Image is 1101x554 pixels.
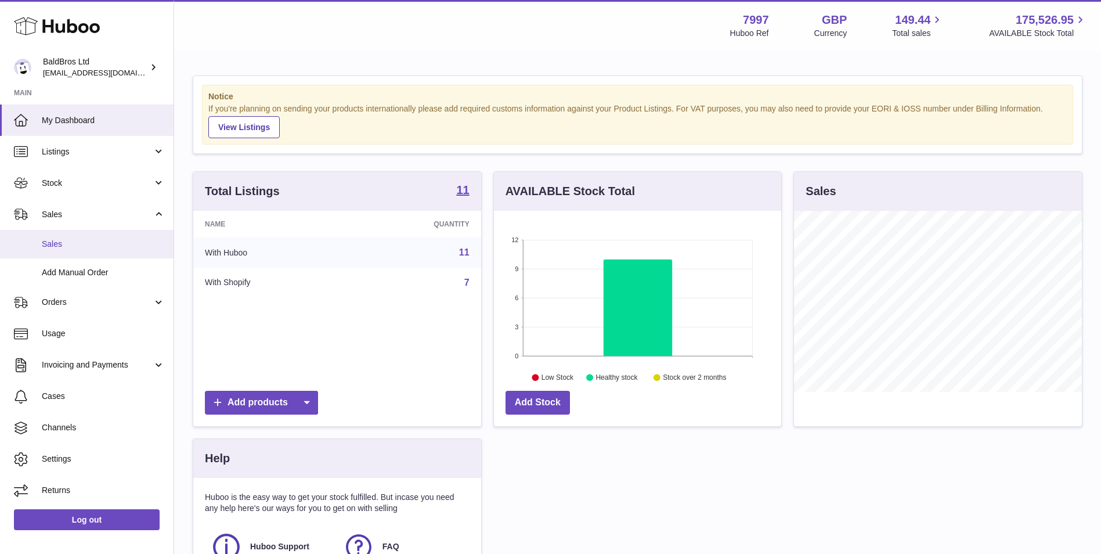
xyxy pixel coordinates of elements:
[892,12,944,39] a: 149.44 Total sales
[515,294,518,301] text: 6
[42,239,165,250] span: Sales
[208,103,1067,138] div: If you're planning on sending your products internationally please add required customs informati...
[459,247,470,257] a: 11
[895,12,930,28] span: 149.44
[743,12,769,28] strong: 7997
[43,56,147,78] div: BaldBros Ltd
[1016,12,1074,28] span: 175,526.95
[42,422,165,433] span: Channels
[205,391,318,415] a: Add products
[14,59,31,76] img: internalAdmin-7997@internal.huboo.com
[348,211,481,238] th: Quantity
[250,541,309,552] span: Huboo Support
[382,541,399,552] span: FAQ
[515,265,518,272] text: 9
[205,184,280,199] h3: Total Listings
[42,209,153,220] span: Sales
[464,278,470,287] a: 7
[208,91,1067,102] strong: Notice
[42,267,165,278] span: Add Manual Order
[515,323,518,330] text: 3
[511,236,518,243] text: 12
[595,373,638,382] text: Healthy stock
[542,373,574,382] text: Low Stock
[42,359,153,370] span: Invoicing and Payments
[515,352,518,359] text: 0
[506,391,570,415] a: Add Stock
[806,184,836,199] h3: Sales
[456,184,469,198] a: 11
[42,178,153,189] span: Stock
[42,146,153,157] span: Listings
[42,328,165,339] span: Usage
[814,28,847,39] div: Currency
[193,211,348,238] th: Name
[42,297,153,308] span: Orders
[205,492,470,514] p: Huboo is the easy way to get your stock fulfilled. But incase you need any help here's our ways f...
[193,268,348,298] td: With Shopify
[208,116,280,138] a: View Listings
[43,68,171,77] span: [EMAIL_ADDRESS][DOMAIN_NAME]
[42,391,165,402] span: Cases
[42,485,165,496] span: Returns
[14,509,160,530] a: Log out
[193,238,348,268] td: With Huboo
[42,115,165,126] span: My Dashboard
[456,184,469,196] strong: 11
[205,451,230,466] h3: Help
[989,28,1087,39] span: AVAILABLE Stock Total
[892,28,944,39] span: Total sales
[989,12,1087,39] a: 175,526.95 AVAILABLE Stock Total
[822,12,847,28] strong: GBP
[506,184,635,199] h3: AVAILABLE Stock Total
[663,373,726,382] text: Stock over 2 months
[730,28,769,39] div: Huboo Ref
[42,454,165,465] span: Settings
